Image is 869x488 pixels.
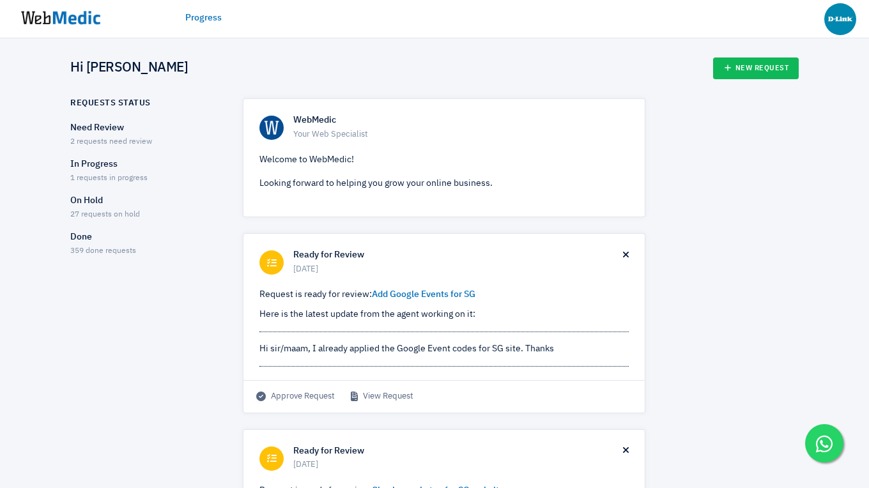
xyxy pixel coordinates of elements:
a: View Request [351,390,413,403]
h6: Ready for Review [293,250,623,261]
p: Need Review [70,121,220,135]
div: Hi sir/maam, I already applied the Google Event codes for SG site. Thanks [259,342,629,356]
p: Looking forward to helping you grow your online business. [259,177,629,190]
span: Approve Request [256,390,335,403]
span: [DATE] [293,459,623,471]
p: In Progress [70,158,220,171]
span: 27 requests on hold [70,211,140,218]
span: 359 done requests [70,247,136,255]
span: 1 requests in progress [70,174,148,182]
h6: Requests Status [70,98,151,109]
a: New Request [713,57,799,79]
p: Request is ready for review: [259,288,629,301]
p: Welcome to WebMedic! [259,153,629,167]
a: Progress [185,11,222,25]
span: 2 requests need review [70,138,152,146]
h6: WebMedic [293,115,629,126]
span: [DATE] [293,263,623,276]
a: Add Google Events for SG [372,290,475,299]
p: Done [70,231,220,244]
h4: Hi [PERSON_NAME] [70,60,188,77]
h6: Ready for Review [293,446,623,457]
span: Your Web Specialist [293,128,629,141]
p: On Hold [70,194,220,208]
p: Here is the latest update from the agent working on it: [259,308,629,321]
